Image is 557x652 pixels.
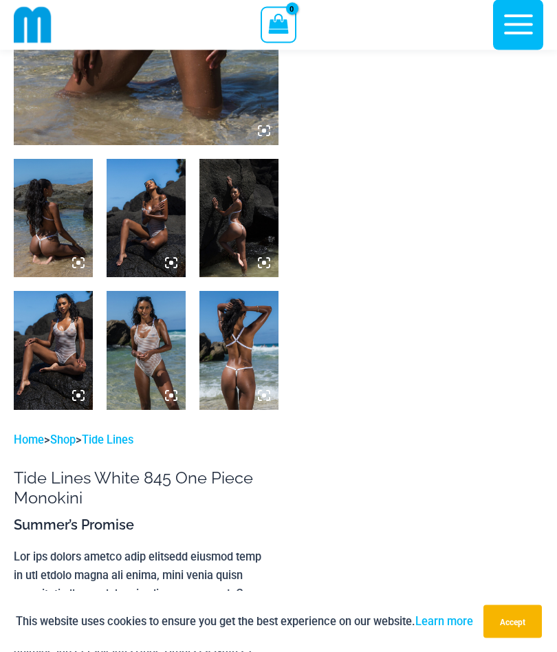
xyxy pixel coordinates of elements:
a: Shop [50,434,76,447]
h3: Summer’s Promise [14,517,268,534]
img: Tide Lines White 845 One Piece Monokini [14,160,93,278]
img: Tide Lines White 845 One Piece Monokini [199,292,278,410]
img: Tide Lines White 845 One Piece Monokini [107,292,186,410]
p: This website uses cookies to ensure you get the best experience on our website. [16,612,473,631]
a: Learn more [415,615,473,628]
img: Tide Lines White 845 One Piece Monokini 09 [199,160,278,278]
img: Tide Lines White 845 One Piece Monokini [14,292,93,410]
button: Accept [483,605,542,638]
h1: Tide Lines White 845 One Piece Monokini [14,469,268,508]
img: cropped mm emblem [14,6,52,44]
a: Tide Lines [82,434,133,447]
a: View Shopping Cart, empty [261,7,296,43]
a: Home [14,434,44,447]
img: Tide Lines White 845 One Piece Monokini [107,160,186,278]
